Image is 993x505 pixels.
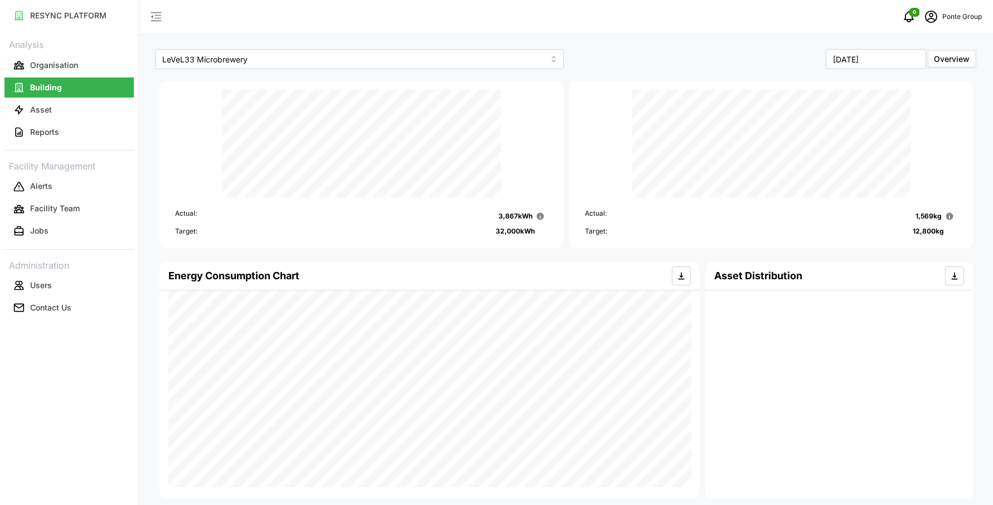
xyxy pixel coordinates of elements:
[4,221,134,241] button: Jobs
[4,99,134,121] a: Asset
[942,12,982,22] p: Ponte Group
[4,157,134,173] p: Facility Management
[4,36,134,52] p: Analysis
[4,220,134,242] a: Jobs
[4,100,134,120] button: Asset
[585,226,607,237] p: Target:
[4,122,134,142] button: Reports
[913,226,944,237] p: 12,800 kg
[920,6,942,28] button: schedule
[4,177,134,197] button: Alerts
[30,181,52,192] p: Alerts
[30,225,49,236] p: Jobs
[916,211,942,222] p: 1,569 kg
[4,275,134,295] button: Users
[30,127,59,138] p: Reports
[30,280,52,291] p: Users
[4,199,134,219] button: Facility Team
[30,203,80,214] p: Facility Team
[496,226,535,237] p: 32,000 kWh
[4,176,134,198] a: Alerts
[30,302,71,313] p: Contact Us
[175,208,197,224] p: Actual:
[4,4,134,27] a: RESYNC PLATFORM
[4,274,134,297] a: Users
[826,49,926,69] input: Select Month
[913,8,916,16] span: 0
[168,269,299,283] h4: Energy Consumption Chart
[30,82,62,93] p: Building
[30,104,52,115] p: Asset
[4,198,134,220] a: Facility Team
[585,208,607,224] p: Actual:
[4,55,134,75] button: Organisation
[4,76,134,99] a: Building
[714,269,802,283] h4: Asset Distribution
[498,211,532,222] p: 3,867 kWh
[30,10,106,21] p: RESYNC PLATFORM
[898,6,920,28] button: notifications
[934,54,970,64] span: Overview
[175,226,197,237] p: Target:
[4,77,134,98] button: Building
[4,298,134,318] button: Contact Us
[4,297,134,319] a: Contact Us
[30,60,78,71] p: Organisation
[4,256,134,273] p: Administration
[4,121,134,143] a: Reports
[4,54,134,76] a: Organisation
[4,6,134,26] button: RESYNC PLATFORM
